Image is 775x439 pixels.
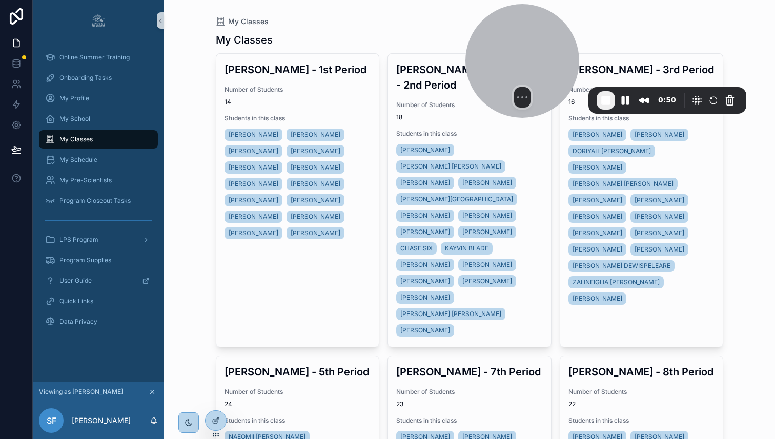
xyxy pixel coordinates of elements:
img: App logo [90,12,107,29]
span: [PERSON_NAME] [635,196,684,204]
span: DORIYAH [PERSON_NAME] [573,147,651,155]
a: [PERSON_NAME] [458,259,516,271]
span: Onboarding Tasks [59,74,112,82]
span: [PERSON_NAME] [229,213,278,221]
span: 23 [396,400,543,408]
a: Online Summer Training [39,48,158,67]
a: [PERSON_NAME] [287,161,344,174]
span: [PERSON_NAME] [229,229,278,237]
a: KAYVIN BLADE [441,242,493,255]
span: [PERSON_NAME] [635,229,684,237]
a: [PERSON_NAME] [287,194,344,206]
a: [PERSON_NAME] [568,129,626,141]
span: Program Supplies [59,256,111,264]
span: [PERSON_NAME] [229,147,278,155]
span: LPS Program [59,236,98,244]
span: Students in this class [396,130,543,138]
a: [PERSON_NAME] [568,194,626,206]
span: [PERSON_NAME] [229,131,278,139]
a: My School [39,110,158,128]
p: [PERSON_NAME] [72,415,131,426]
a: [PERSON_NAME] [396,324,454,337]
span: [PERSON_NAME] [573,131,622,139]
h3: [PERSON_NAME] - 3rd Period [568,62,715,77]
span: [PERSON_NAME][GEOGRAPHIC_DATA] [400,195,513,203]
span: 24 [225,400,371,408]
span: ZAHNEIGHA [PERSON_NAME] [573,278,660,286]
a: [PERSON_NAME] - 2nd PeriodNumber of Students18Students in this class[PERSON_NAME][PERSON_NAME] [P... [387,53,552,347]
a: [PERSON_NAME] [396,210,454,222]
span: [PERSON_NAME] [291,213,340,221]
div: scrollable content [33,41,164,344]
h1: My Classes [216,33,273,47]
span: Number of Students [568,388,715,396]
span: [PERSON_NAME] [400,294,450,302]
span: SF [47,414,56,427]
a: [PERSON_NAME][GEOGRAPHIC_DATA] [396,193,517,205]
a: My Profile [39,89,158,108]
span: [PERSON_NAME] [400,228,450,236]
span: [PERSON_NAME] [462,212,512,220]
span: [PERSON_NAME] [635,245,684,254]
span: [PERSON_NAME] [573,229,622,237]
span: [PERSON_NAME] DEWISPELEARE [573,262,670,270]
a: [PERSON_NAME] [458,177,516,189]
a: [PERSON_NAME] [287,145,344,157]
span: [PERSON_NAME] [635,131,684,139]
span: Number of Students [396,101,543,109]
span: [PERSON_NAME] [462,261,512,269]
span: [PERSON_NAME] [PERSON_NAME] [400,310,501,318]
span: My School [59,115,90,123]
span: 18 [396,113,543,121]
span: [PERSON_NAME] [291,229,340,237]
a: My Schedule [39,151,158,169]
a: [PERSON_NAME] [568,227,626,239]
span: KAYVIN BLADE [445,244,488,253]
span: Number of Students [225,388,371,396]
h3: [PERSON_NAME] - 8th Period [568,364,715,380]
h3: [PERSON_NAME] - 2nd Period [396,62,543,93]
a: [PERSON_NAME] [396,177,454,189]
span: 22 [568,400,715,408]
span: [PERSON_NAME] [400,261,450,269]
span: [PERSON_NAME] [573,196,622,204]
a: LPS Program [39,231,158,249]
a: User Guide [39,271,158,290]
span: Data Privacy [59,318,97,326]
a: [PERSON_NAME] [458,275,516,287]
h3: [PERSON_NAME] - 7th Period [396,364,543,380]
a: My Classes [39,130,158,149]
span: [PERSON_NAME] [573,295,622,303]
span: [PERSON_NAME] [291,180,340,188]
a: [PERSON_NAME] [225,178,282,190]
a: [PERSON_NAME] [396,291,454,304]
a: Data Privacy [39,312,158,331]
span: Students in this class [225,416,371,425]
span: [PERSON_NAME] [635,213,684,221]
a: [PERSON_NAME] [PERSON_NAME] [396,160,505,173]
span: Viewing as [PERSON_NAME] [39,388,123,396]
span: My Profile [59,94,89,102]
span: [PERSON_NAME] [PERSON_NAME] [573,180,674,188]
span: [PERSON_NAME] [400,277,450,285]
span: My Schedule [59,156,97,164]
span: 14 [225,98,371,106]
a: [PERSON_NAME] [630,194,688,206]
a: [PERSON_NAME] [396,275,454,287]
span: [PERSON_NAME] [573,163,622,172]
h3: [PERSON_NAME] - 5th Period [225,364,371,380]
span: Students in this class [568,114,715,122]
a: [PERSON_NAME] [225,129,282,141]
a: Program Supplies [39,251,158,269]
a: [PERSON_NAME] [287,129,344,141]
a: Quick Links [39,292,158,310]
span: Number of Students [396,388,543,396]
a: Program Closeout Tasks [39,192,158,210]
a: CHASE SIX [396,242,437,255]
span: [PERSON_NAME] [400,326,450,335]
span: [PERSON_NAME] [229,180,278,188]
a: [PERSON_NAME] [225,194,282,206]
a: [PERSON_NAME] [225,161,282,174]
span: [PERSON_NAME] [400,212,450,220]
a: [PERSON_NAME] [287,178,344,190]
